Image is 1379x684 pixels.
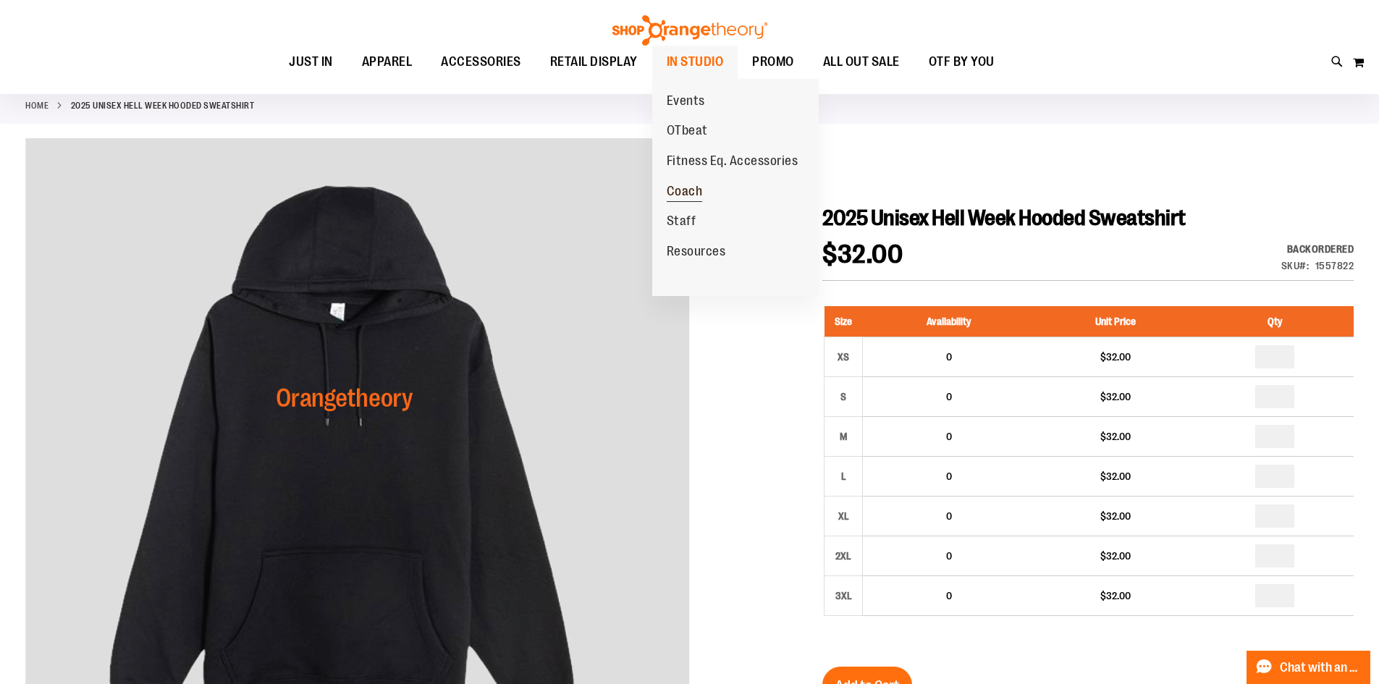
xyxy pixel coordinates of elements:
[289,46,333,78] span: JUST IN
[832,426,854,447] div: M
[822,240,903,269] span: $32.00
[1247,651,1371,684] button: Chat with an Expert
[1042,469,1189,484] div: $32.00
[610,15,769,46] img: Shop Orangetheory
[25,99,49,112] a: Home
[822,206,1186,230] span: 2025 Unisex Hell Week Hooded Sweatshirt
[1281,260,1310,271] strong: SKU
[825,306,863,337] th: Size
[832,505,854,527] div: XL
[667,46,724,78] span: IN STUDIO
[832,545,854,567] div: 2XL
[667,123,708,141] span: OTbeat
[550,46,638,78] span: RETAIL DISPLAY
[441,46,521,78] span: ACCESSORIES
[1281,242,1354,256] div: Availability
[362,46,413,78] span: APPAREL
[823,46,900,78] span: ALL OUT SALE
[946,351,952,363] span: 0
[1281,242,1354,256] div: Backordered
[1042,350,1189,364] div: $32.00
[1042,389,1189,404] div: $32.00
[946,391,952,402] span: 0
[1315,258,1354,273] div: 1557822
[667,214,696,232] span: Staff
[1042,509,1189,523] div: $32.00
[946,431,952,442] span: 0
[946,510,952,522] span: 0
[667,153,798,172] span: Fitness Eq. Accessories
[667,93,705,111] span: Events
[946,590,952,601] span: 0
[946,470,952,482] span: 0
[832,386,854,408] div: S
[1042,429,1189,444] div: $32.00
[1042,549,1189,563] div: $32.00
[1034,306,1196,337] th: Unit Price
[1280,661,1362,675] span: Chat with an Expert
[1197,306,1354,337] th: Qty
[1042,588,1189,603] div: $32.00
[863,306,1035,337] th: Availability
[929,46,995,78] span: OTF BY YOU
[752,46,794,78] span: PROMO
[832,346,854,368] div: XS
[946,550,952,562] span: 0
[667,244,726,262] span: Resources
[832,465,854,487] div: L
[832,585,854,607] div: 3XL
[71,99,255,112] strong: 2025 Unisex Hell Week Hooded Sweatshirt
[667,184,703,202] span: Coach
